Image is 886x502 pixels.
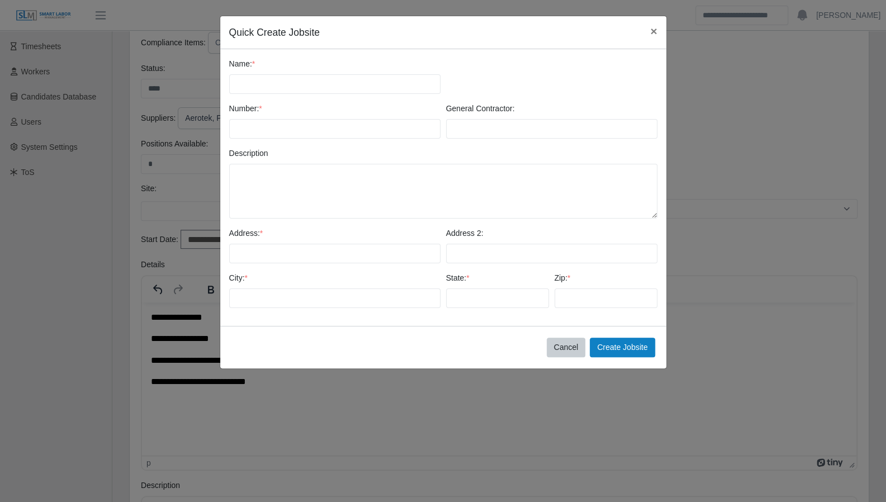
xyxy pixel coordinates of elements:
[229,103,262,115] label: Number:
[446,272,470,284] label: State:
[446,228,484,239] label: Address 2:
[555,272,571,284] label: Zip:
[547,338,586,357] button: Cancel
[641,16,666,46] button: ×
[229,58,255,70] label: Name:
[229,228,263,239] label: Address:
[650,25,657,37] span: ×
[590,338,655,357] button: Create Jobsite
[229,148,268,159] label: Description
[446,103,515,115] label: General Contractor:
[9,9,705,86] body: Rich Text Area. Press ALT-0 for help.
[229,272,248,284] label: City:
[9,9,705,46] body: Rich Text Area. Press ALT-0 for help.
[229,25,320,40] h5: Quick Create Jobsite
